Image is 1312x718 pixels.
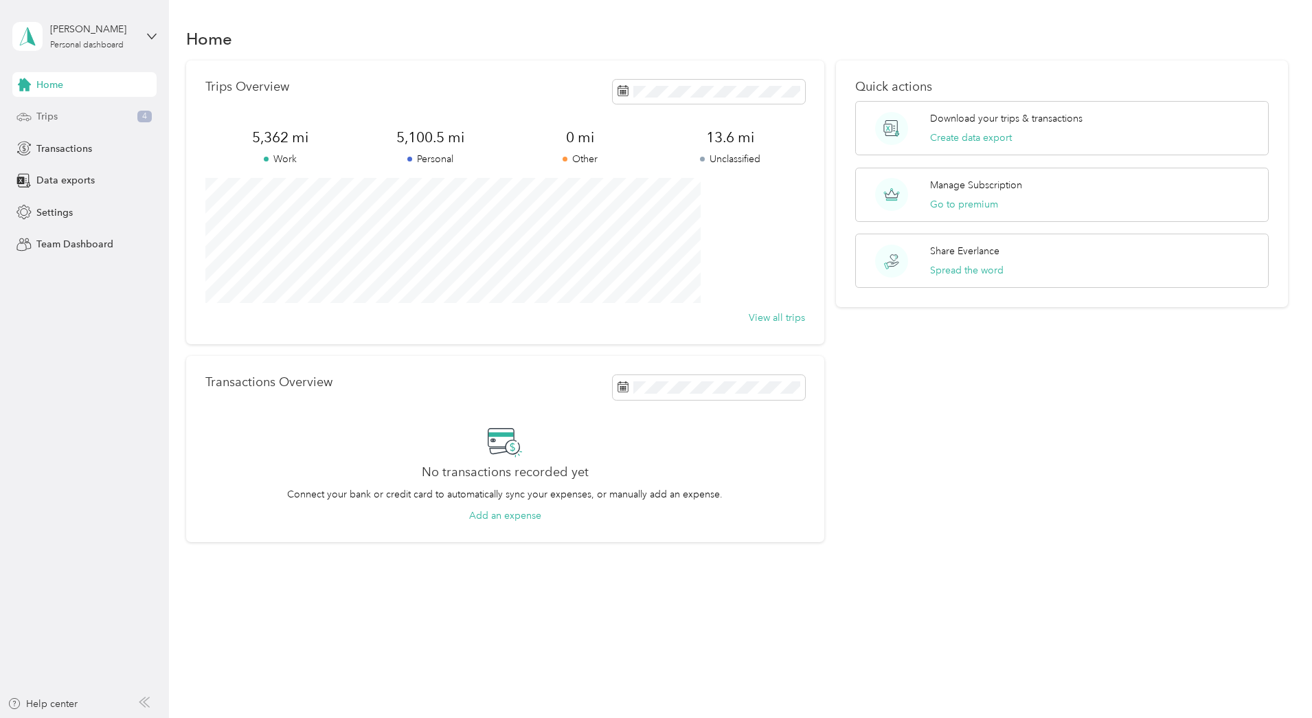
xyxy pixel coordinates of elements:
p: Other [505,152,655,166]
p: Work [205,152,355,166]
span: Team Dashboard [36,237,113,251]
button: Create data export [930,131,1012,145]
span: 5,362 mi [205,128,355,147]
span: Trips [36,109,58,124]
p: Transactions Overview [205,375,332,390]
span: 0 mi [505,128,655,147]
div: [PERSON_NAME] [50,22,136,36]
div: Personal dashboard [50,41,124,49]
h2: No transactions recorded yet [422,465,589,480]
span: Home [36,78,63,92]
button: Add an expense [469,508,541,523]
span: Settings [36,205,73,220]
p: Connect your bank or credit card to automatically sync your expenses, or manually add an expense. [287,487,723,502]
p: Unclassified [655,152,804,166]
p: Quick actions [855,80,1269,94]
span: 13.6 mi [655,128,804,147]
span: 4 [137,111,152,123]
button: Help center [8,697,78,711]
span: Transactions [36,142,92,156]
p: Share Everlance [930,244,999,258]
p: Manage Subscription [930,178,1022,192]
iframe: Everlance-gr Chat Button Frame [1235,641,1312,718]
button: Spread the word [930,263,1004,278]
button: Go to premium [930,197,998,212]
p: Download your trips & transactions [930,111,1083,126]
span: 5,100.5 mi [355,128,505,147]
p: Trips Overview [205,80,289,94]
p: Personal [355,152,505,166]
button: View all trips [749,311,805,325]
span: Data exports [36,173,95,188]
h1: Home [186,32,232,46]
